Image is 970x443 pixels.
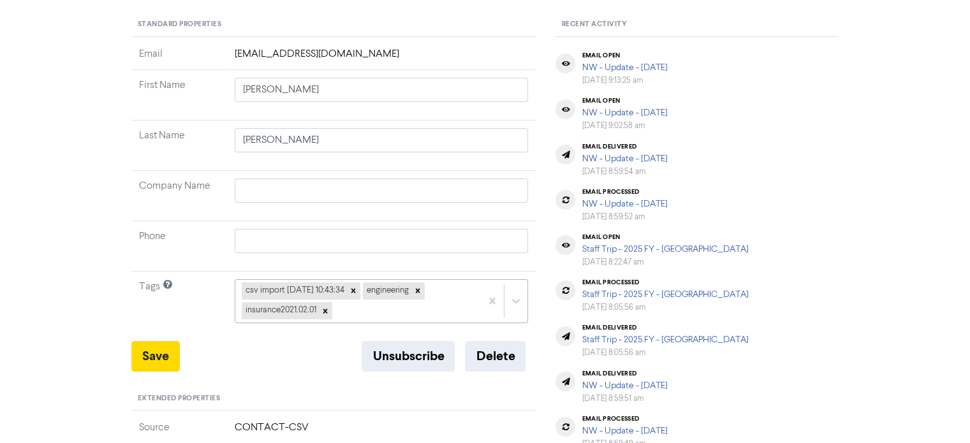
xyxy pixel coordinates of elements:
[582,75,667,87] div: [DATE] 9:13:25 am
[582,188,667,196] div: email processed
[582,97,667,105] div: email open
[582,154,667,163] a: NW - Update - [DATE]
[582,63,667,72] a: NW - Update - [DATE]
[131,272,227,341] td: Tags
[582,393,667,405] div: [DATE] 8:59:51 am
[582,166,667,178] div: [DATE] 8:59:54 am
[582,370,667,377] div: email delivered
[582,245,748,254] a: Staff Trip - 2025 FY - [GEOGRAPHIC_DATA]
[582,52,667,59] div: email open
[582,200,667,208] a: NW - Update - [DATE]
[131,47,227,70] td: Email
[362,341,455,372] button: Unsubscribe
[582,256,748,268] div: [DATE] 8:22:47 am
[582,290,748,299] a: Staff Trip - 2025 FY - [GEOGRAPHIC_DATA]
[582,120,667,132] div: [DATE] 9:02:58 am
[582,335,748,344] a: Staff Trip - 2025 FY - [GEOGRAPHIC_DATA]
[906,382,970,443] iframe: Chat Widget
[582,143,667,150] div: email delivered
[582,233,748,241] div: email open
[131,13,536,37] div: Standard Properties
[227,47,536,70] td: [EMAIL_ADDRESS][DOMAIN_NAME]
[582,211,667,223] div: [DATE] 8:59:52 am
[582,426,667,435] a: NW - Update - [DATE]
[131,221,227,272] td: Phone
[131,387,536,411] div: Extended Properties
[582,415,667,423] div: email processed
[582,347,748,359] div: [DATE] 8:05:56 am
[582,381,667,390] a: NW - Update - [DATE]
[582,279,748,286] div: email processed
[242,282,346,299] div: csv import [DATE] 10:43:34
[242,302,318,319] div: insurance2021.02.01
[582,324,748,331] div: email delivered
[582,301,748,314] div: [DATE] 8:05:56 am
[131,120,227,171] td: Last Name
[131,341,180,372] button: Save
[555,13,839,37] div: Recent Activity
[582,108,667,117] a: NW - Update - [DATE]
[465,341,525,372] button: Delete
[131,70,227,120] td: First Name
[131,171,227,221] td: Company Name
[363,282,411,299] div: engineering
